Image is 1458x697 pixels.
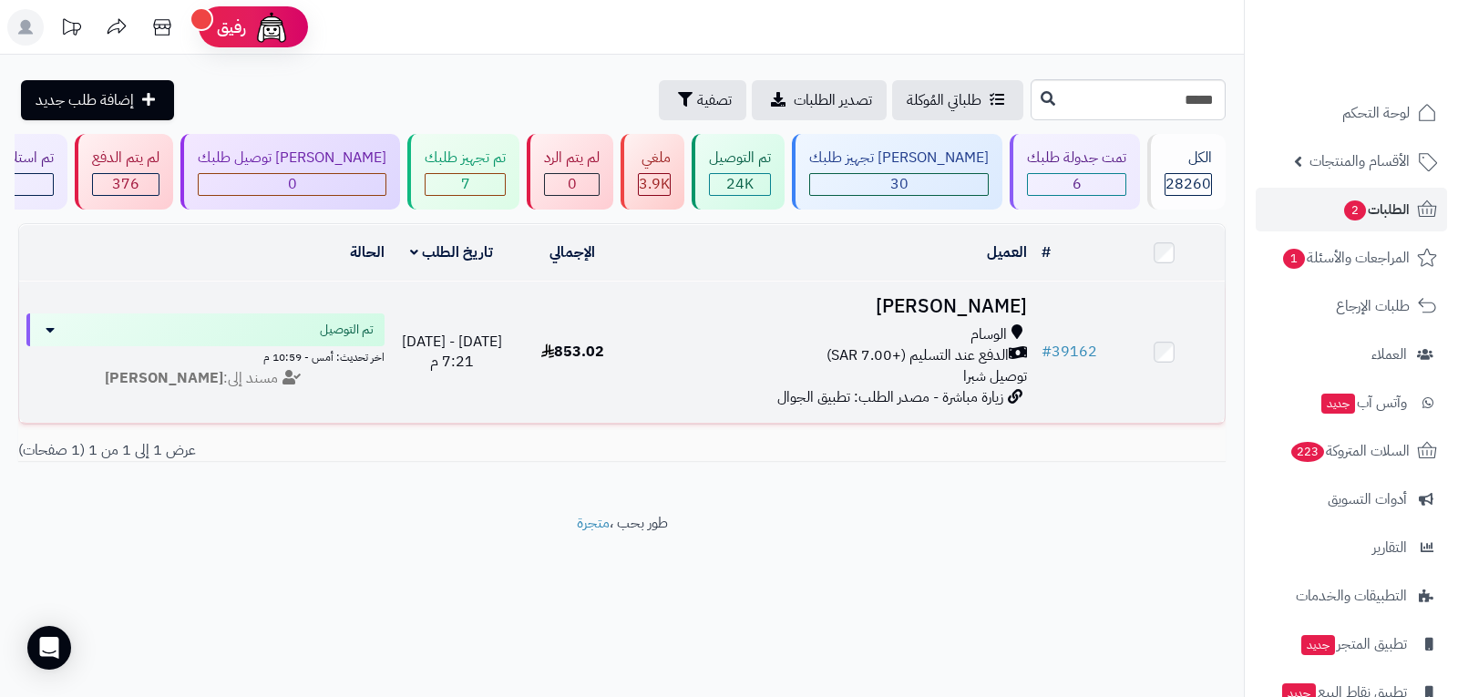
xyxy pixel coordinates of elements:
[1256,236,1447,280] a: المراجعات والأسئلة1
[1372,535,1407,560] span: التقارير
[788,134,1006,210] a: [PERSON_NAME] تجهيز طلبك 30
[13,368,398,389] div: مسند إلى:
[639,174,670,195] div: 3870
[1042,341,1052,363] span: #
[777,386,1003,408] span: زيارة مباشرة - مصدر الطلب: تطبيق الجوال
[639,173,670,195] span: 3.9K
[638,148,671,169] div: ملغي
[461,173,470,195] span: 7
[1328,487,1407,512] span: أدوات التسويق
[426,174,505,195] div: 7
[1256,284,1447,328] a: طلبات الإرجاع
[659,80,746,120] button: تصفية
[1282,248,1306,270] span: 1
[5,440,622,461] div: عرض 1 إلى 1 من 1 (1 صفحات)
[726,173,754,195] span: 24K
[1006,134,1144,210] a: تمت جدولة طلبك 6
[1321,394,1355,414] span: جديد
[320,321,374,339] span: تم التوصيل
[1342,100,1410,126] span: لوحة التحكم
[1256,477,1447,521] a: أدوات التسويق
[402,331,502,374] span: [DATE] - [DATE] 7:21 م
[425,148,506,169] div: تم تجهيز طلبك
[177,134,404,210] a: [PERSON_NAME] توصيل طلبك 0
[710,174,770,195] div: 23971
[1336,293,1410,319] span: طلبات الإرجاع
[688,134,788,210] a: تم التوصيل 24K
[1319,390,1407,415] span: وآتس آب
[26,346,385,365] div: اخر تحديث: أمس - 10:59 م
[1165,173,1211,195] span: 28260
[752,80,887,120] a: تصدير الطلبات
[1042,241,1051,263] a: #
[1299,631,1407,657] span: تطبيق المتجر
[93,174,159,195] div: 376
[1144,134,1229,210] a: الكل28260
[1256,333,1447,376] a: العملاء
[1028,174,1125,195] div: 6
[1256,91,1447,135] a: لوحة التحكم
[1309,149,1410,174] span: الأقسام والمنتجات
[1256,574,1447,618] a: التطبيقات والخدمات
[810,174,988,195] div: 30
[963,365,1027,387] span: توصيل شبرا
[907,89,981,111] span: طلباتي المُوكلة
[217,16,246,38] span: رفيق
[577,512,610,534] a: متجرة
[1289,441,1325,463] span: 223
[105,367,223,389] strong: [PERSON_NAME]
[404,134,523,210] a: تم تجهيز طلبك 7
[1371,342,1407,367] span: العملاء
[21,80,174,120] a: إضافة طلب جديد
[27,626,71,670] div: Open Intercom Messenger
[1296,583,1407,609] span: التطبيقات والخدمات
[1343,200,1367,221] span: 2
[71,134,177,210] a: لم يتم الدفع 376
[892,80,1023,120] a: طلباتي المُوكلة
[970,324,1007,345] span: الوسام
[1281,245,1410,271] span: المراجعات والأسئلة
[1334,18,1441,56] img: logo-2.png
[541,341,604,363] span: 853.02
[1042,341,1097,363] a: #39162
[1256,526,1447,569] a: التقارير
[794,89,872,111] span: تصدير الطلبات
[92,148,159,169] div: لم يتم الدفع
[1027,148,1126,169] div: تمت جدولة طلبك
[549,241,595,263] a: الإجمالي
[523,134,617,210] a: لم يتم الرد 0
[350,241,385,263] a: الحالة
[199,174,385,195] div: 0
[48,9,94,50] a: تحديثات المنصة
[617,134,688,210] a: ملغي 3.9K
[1256,381,1447,425] a: وآتس آبجديد
[410,241,493,263] a: تاريخ الطلب
[112,173,139,195] span: 376
[568,173,577,195] span: 0
[709,148,771,169] div: تم التوصيل
[1256,429,1447,473] a: السلات المتروكة223
[545,174,599,195] div: 0
[890,173,909,195] span: 30
[987,241,1027,263] a: العميل
[697,89,732,111] span: تصفية
[288,173,297,195] span: 0
[809,148,989,169] div: [PERSON_NAME] تجهيز طلبك
[1342,197,1410,222] span: الطلبات
[253,9,290,46] img: ai-face.png
[640,296,1027,317] h3: [PERSON_NAME]
[544,148,600,169] div: لم يتم الرد
[1073,173,1082,195] span: 6
[1256,622,1447,666] a: تطبيق المتجرجديد
[198,148,386,169] div: [PERSON_NAME] توصيل طلبك
[1301,635,1335,655] span: جديد
[1165,148,1212,169] div: الكل
[36,89,134,111] span: إضافة طلب جديد
[1289,438,1410,464] span: السلات المتروكة
[827,345,1009,366] span: الدفع عند التسليم (+7.00 SAR)
[1256,188,1447,231] a: الطلبات2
